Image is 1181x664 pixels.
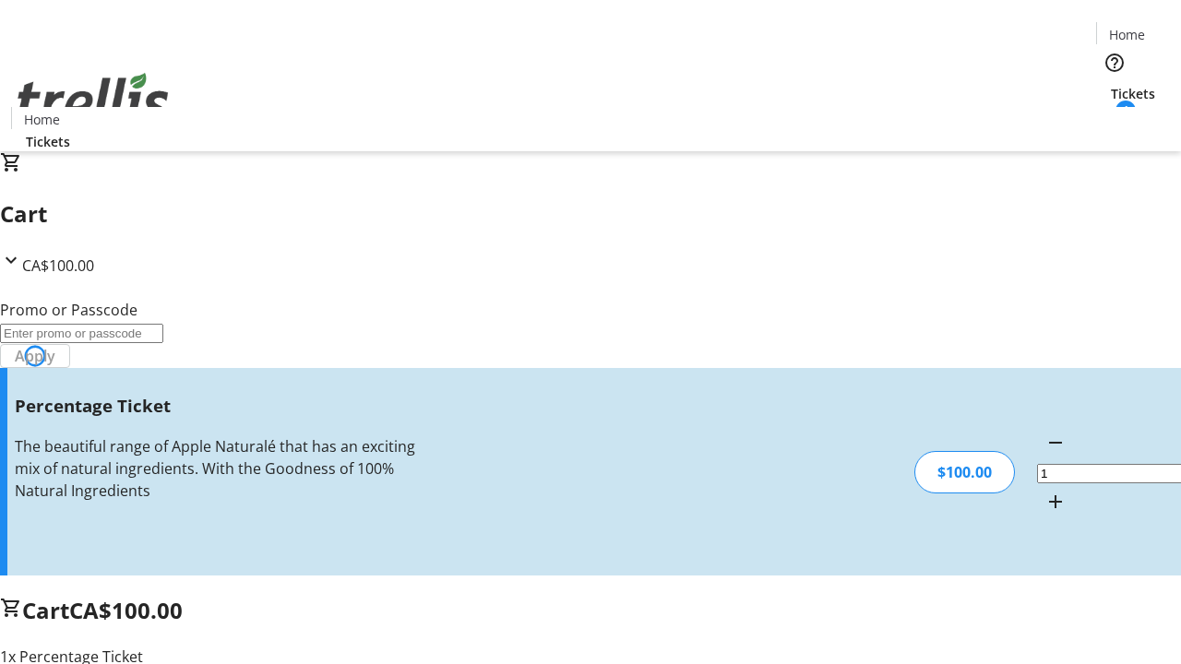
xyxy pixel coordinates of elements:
[11,132,85,151] a: Tickets
[1037,483,1074,520] button: Increment by one
[1096,103,1133,140] button: Cart
[1109,25,1145,44] span: Home
[69,595,183,625] span: CA$100.00
[1096,84,1170,103] a: Tickets
[1097,25,1156,44] a: Home
[15,435,418,502] div: The beautiful range of Apple Naturalé that has an exciting mix of natural ingredients. With the G...
[22,255,94,276] span: CA$100.00
[1111,84,1155,103] span: Tickets
[24,110,60,129] span: Home
[914,451,1015,493] div: $100.00
[15,393,418,419] h3: Percentage Ticket
[11,53,175,145] img: Orient E2E Organization lhBmHSUuno's Logo
[26,132,70,151] span: Tickets
[1037,424,1074,461] button: Decrement by one
[1096,44,1133,81] button: Help
[12,110,71,129] a: Home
